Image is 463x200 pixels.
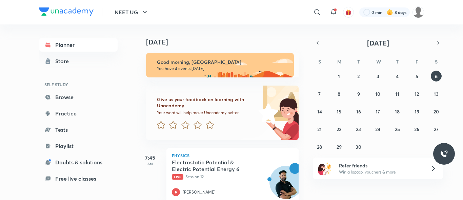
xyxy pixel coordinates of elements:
button: September 8, 2025 [334,88,344,99]
button: September 22, 2025 [334,124,344,134]
h6: Refer friends [339,162,422,169]
abbr: September 9, 2025 [357,91,360,97]
abbr: September 1, 2025 [338,73,340,79]
p: Session 12 [172,174,278,180]
img: feedback_image [235,86,299,140]
button: September 12, 2025 [411,88,422,99]
a: Browse [39,90,118,104]
abbr: Wednesday [376,58,381,65]
a: Company Logo [39,7,94,17]
abbr: September 12, 2025 [415,91,419,97]
p: [PERSON_NAME] [183,189,216,195]
abbr: September 19, 2025 [415,108,419,115]
abbr: September 30, 2025 [356,144,361,150]
abbr: September 18, 2025 [395,108,400,115]
img: streak [386,9,393,16]
a: Tests [39,123,118,137]
button: September 19, 2025 [411,106,422,117]
abbr: September 17, 2025 [376,108,380,115]
abbr: September 16, 2025 [356,108,361,115]
abbr: Saturday [435,58,438,65]
abbr: September 11, 2025 [395,91,399,97]
abbr: September 24, 2025 [375,126,380,132]
button: September 11, 2025 [392,88,403,99]
p: AM [137,162,164,166]
abbr: September 15, 2025 [337,108,341,115]
abbr: September 21, 2025 [317,126,322,132]
button: September 2, 2025 [353,71,364,81]
h6: Give us your feedback on learning with Unacademy [157,96,256,109]
p: You have 4 events [DATE] [157,66,288,71]
button: September 24, 2025 [373,124,383,134]
a: Doubts & solutions [39,156,118,169]
abbr: September 25, 2025 [395,126,400,132]
abbr: Tuesday [357,58,360,65]
abbr: Thursday [396,58,399,65]
p: Your word will help make Unacademy better [157,110,256,115]
button: September 14, 2025 [314,106,325,117]
abbr: Monday [337,58,341,65]
a: Planner [39,38,118,52]
button: September 6, 2025 [431,71,442,81]
button: September 10, 2025 [373,88,383,99]
p: Physics [172,153,293,158]
img: avatar [345,9,351,15]
span: Live [172,174,183,180]
h5: Electrostatic Potential & Electric Potential Energy 6 [172,159,256,172]
abbr: September 20, 2025 [434,108,439,115]
img: referral [318,162,332,175]
button: September 15, 2025 [334,106,344,117]
img: Saniya Mustafa [412,6,424,18]
button: September 16, 2025 [353,106,364,117]
button: September 13, 2025 [431,88,442,99]
a: Practice [39,107,118,120]
abbr: September 23, 2025 [356,126,361,132]
img: morning [146,53,294,77]
h6: SELF STUDY [39,79,118,90]
button: September 27, 2025 [431,124,442,134]
h6: Good morning, [GEOGRAPHIC_DATA] [157,59,288,65]
h4: [DATE] [146,38,305,46]
button: September 25, 2025 [392,124,403,134]
p: Win a laptop, vouchers & more [339,169,422,175]
button: September 21, 2025 [314,124,325,134]
button: September 1, 2025 [334,71,344,81]
div: Store [55,57,73,65]
abbr: Friday [416,58,418,65]
abbr: September 13, 2025 [434,91,439,97]
img: ttu [440,150,448,158]
abbr: September 28, 2025 [317,144,322,150]
button: September 4, 2025 [392,71,403,81]
abbr: September 4, 2025 [396,73,399,79]
abbr: September 29, 2025 [337,144,342,150]
button: September 20, 2025 [431,106,442,117]
abbr: September 6, 2025 [435,73,438,79]
button: September 17, 2025 [373,106,383,117]
button: September 9, 2025 [353,88,364,99]
button: NEET UG [110,5,153,19]
abbr: September 8, 2025 [338,91,340,97]
button: September 29, 2025 [334,141,344,152]
span: [DATE] [367,38,389,48]
abbr: September 7, 2025 [318,91,321,97]
abbr: September 27, 2025 [434,126,439,132]
button: September 23, 2025 [353,124,364,134]
button: September 7, 2025 [314,88,325,99]
abbr: September 22, 2025 [337,126,341,132]
button: September 18, 2025 [392,106,403,117]
abbr: September 5, 2025 [416,73,418,79]
button: September 5, 2025 [411,71,422,81]
abbr: September 26, 2025 [414,126,419,132]
a: Store [39,54,118,68]
abbr: September 3, 2025 [377,73,379,79]
button: [DATE] [322,38,434,48]
abbr: Sunday [318,58,321,65]
button: September 30, 2025 [353,141,364,152]
abbr: September 10, 2025 [375,91,380,97]
abbr: September 14, 2025 [317,108,322,115]
button: September 28, 2025 [314,141,325,152]
img: Company Logo [39,7,94,16]
abbr: September 2, 2025 [357,73,360,79]
a: Free live classes [39,172,118,185]
button: avatar [343,7,354,18]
